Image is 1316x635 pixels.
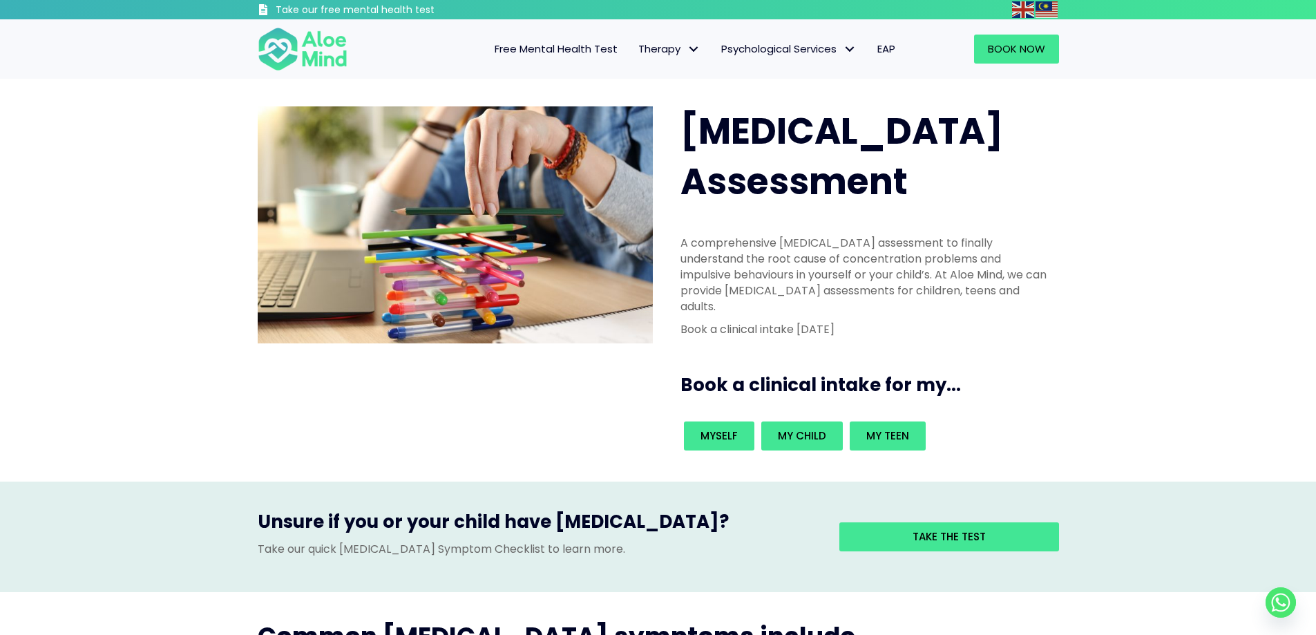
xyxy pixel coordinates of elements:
a: Free Mental Health Test [484,35,628,64]
span: EAP [877,41,895,56]
span: Free Mental Health Test [495,41,618,56]
a: Whatsapp [1266,587,1296,618]
a: English [1012,1,1036,17]
img: ms [1036,1,1058,18]
a: TherapyTherapy: submenu [628,35,711,64]
span: Take the test [913,529,986,544]
a: Malay [1036,1,1059,17]
span: Psychological Services: submenu [840,39,860,59]
a: Psychological ServicesPsychological Services: submenu [711,35,867,64]
h3: Book a clinical intake for my... [680,372,1065,397]
span: Therapy [638,41,700,56]
span: My teen [866,428,909,443]
h3: Unsure if you or your child have [MEDICAL_DATA]? [258,509,819,541]
span: Psychological Services [721,41,857,56]
span: Therapy: submenu [684,39,704,59]
span: [MEDICAL_DATA] Assessment [680,106,1003,207]
a: EAP [867,35,906,64]
p: Take our quick [MEDICAL_DATA] Symptom Checklist to learn more. [258,541,819,557]
a: Take our free mental health test [258,3,508,19]
h3: Take our free mental health test [276,3,508,17]
span: My child [778,428,826,443]
span: Book Now [988,41,1045,56]
span: Myself [700,428,738,443]
div: Book an intake for my... [680,418,1051,454]
img: ADHD photo [258,106,653,343]
a: Book Now [974,35,1059,64]
a: Myself [684,421,754,451]
p: Book a clinical intake [DATE] [680,321,1051,337]
img: en [1012,1,1034,18]
a: My child [761,421,843,451]
a: My teen [850,421,926,451]
a: Take the test [839,522,1059,551]
nav: Menu [365,35,906,64]
img: Aloe mind Logo [258,26,347,72]
p: A comprehensive [MEDICAL_DATA] assessment to finally understand the root cause of concentration p... [680,235,1051,315]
